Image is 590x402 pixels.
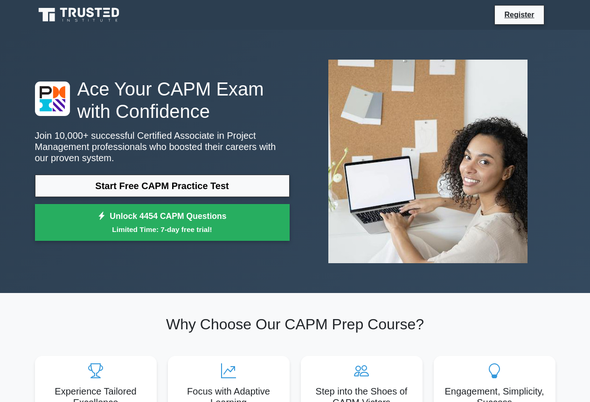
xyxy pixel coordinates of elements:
small: Limited Time: 7-day free trial! [47,224,278,235]
a: Unlock 4454 CAPM QuestionsLimited Time: 7-day free trial! [35,204,290,241]
h1: Ace Your CAPM Exam with Confidence [35,78,290,123]
a: Register [499,9,540,20]
a: Start Free CAPM Practice Test [35,175,290,197]
h2: Why Choose Our CAPM Prep Course? [35,315,555,333]
p: Join 10,000+ successful Certified Associate in Project Management professionals who boosted their... [35,130,290,164]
